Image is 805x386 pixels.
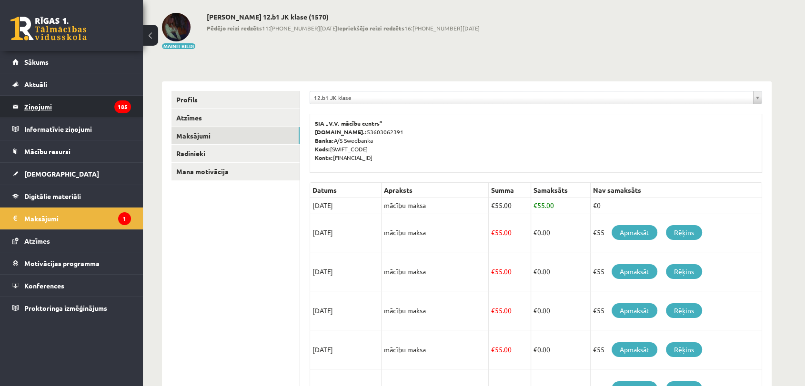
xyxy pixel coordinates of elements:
a: Motivācijas programma [12,252,131,274]
a: Mācību resursi [12,140,131,162]
b: Banka: [315,137,334,144]
span: € [491,306,495,315]
span: Aktuāli [24,80,47,89]
span: Konferences [24,281,64,290]
b: Iepriekšējo reizi redzēts [337,24,404,32]
td: mācību maksa [382,252,489,291]
a: Sākums [12,51,131,73]
i: 1 [118,212,131,225]
button: Mainīt bildi [162,43,195,49]
h2: [PERSON_NAME] 12.b1 JK klase (1570) [207,13,480,21]
span: Atzīmes [24,237,50,245]
td: mācību maksa [382,198,489,213]
td: 55.00 [531,198,590,213]
span: € [533,201,537,209]
td: 0.00 [531,252,590,291]
td: €55 [590,291,762,330]
span: 12.b1 JK klase [314,91,749,104]
a: Rēķins [666,225,702,240]
th: Summa [489,183,531,198]
span: Digitālie materiāli [24,192,81,200]
a: Aktuāli [12,73,131,95]
a: Maksājumi [171,127,300,145]
span: 11:[PHONE_NUMBER][DATE] 16:[PHONE_NUMBER][DATE] [207,24,480,32]
legend: Ziņojumi [24,96,131,118]
span: € [533,228,537,237]
td: [DATE] [310,291,382,330]
th: Datums [310,183,382,198]
th: Samaksāts [531,183,590,198]
span: € [491,201,495,209]
td: €0 [590,198,762,213]
td: €55 [590,330,762,369]
span: € [533,345,537,354]
a: Radinieki [171,145,300,162]
span: Proktoringa izmēģinājums [24,304,107,312]
td: 55.00 [489,252,531,291]
a: Mana motivācija [171,163,300,180]
td: €55 [590,213,762,252]
span: Motivācijas programma [24,259,100,267]
td: [DATE] [310,330,382,369]
legend: Informatīvie ziņojumi [24,118,131,140]
td: [DATE] [310,213,382,252]
a: Proktoringa izmēģinājums [12,297,131,319]
a: Rīgas 1. Tālmācības vidusskola [10,17,87,40]
td: 0.00 [531,330,590,369]
a: [DEMOGRAPHIC_DATA] [12,163,131,185]
span: € [491,267,495,276]
a: Apmaksāt [612,303,657,318]
td: 0.00 [531,291,590,330]
span: € [533,306,537,315]
span: € [491,228,495,237]
a: Maksājumi1 [12,208,131,229]
td: 55.00 [489,330,531,369]
b: [DOMAIN_NAME].: [315,128,367,136]
a: Apmaksāt [612,225,657,240]
legend: Maksājumi [24,208,131,229]
a: Atzīmes [171,109,300,127]
a: Rēķins [666,303,702,318]
td: 55.00 [489,198,531,213]
td: [DATE] [310,198,382,213]
a: Ziņojumi185 [12,96,131,118]
a: Profils [171,91,300,109]
td: 0.00 [531,213,590,252]
span: Sākums [24,58,49,66]
a: 12.b1 JK klase [310,91,762,104]
a: Informatīvie ziņojumi [12,118,131,140]
a: Rēķins [666,264,702,279]
td: €55 [590,252,762,291]
a: Atzīmes [12,230,131,252]
td: 55.00 [489,213,531,252]
b: Kods: [315,145,330,153]
span: € [533,267,537,276]
a: Apmaksāt [612,342,657,357]
img: Kitija Alfus [162,13,191,41]
span: Mācību resursi [24,147,70,156]
th: Nav samaksāts [590,183,762,198]
td: mācību maksa [382,330,489,369]
p: 53603062391 A/S Swedbanka [SWIFT_CODE] [FINANCIAL_ID] [315,119,757,162]
a: Apmaksāt [612,264,657,279]
b: Pēdējo reizi redzēts [207,24,262,32]
b: SIA „V.V. mācību centrs” [315,119,383,127]
a: Konferences [12,275,131,297]
i: 185 [114,100,131,113]
td: mācību maksa [382,291,489,330]
span: [DEMOGRAPHIC_DATA] [24,169,99,178]
b: Konts: [315,154,333,161]
a: Rēķins [666,342,702,357]
td: [DATE] [310,252,382,291]
th: Apraksts [382,183,489,198]
span: € [491,345,495,354]
td: 55.00 [489,291,531,330]
td: mācību maksa [382,213,489,252]
a: Digitālie materiāli [12,185,131,207]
